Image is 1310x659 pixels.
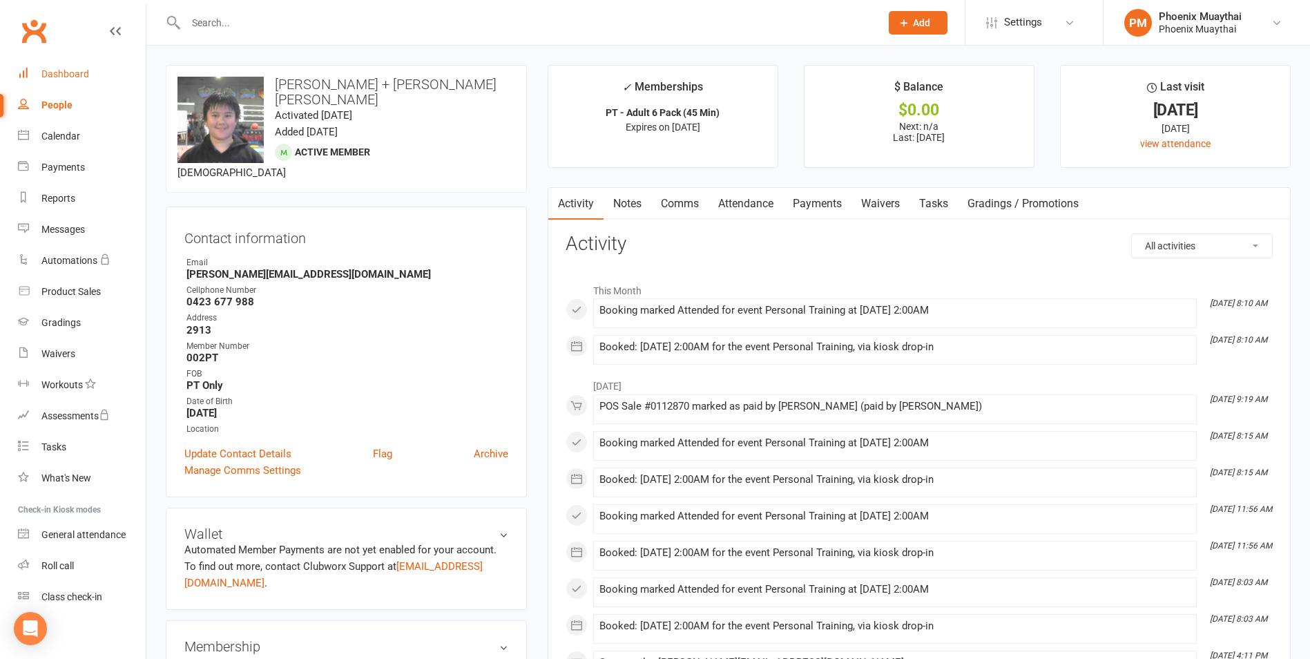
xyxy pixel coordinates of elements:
button: Add [889,11,947,35]
div: [DATE] [1073,103,1278,117]
input: Search... [182,13,871,32]
span: Add [913,17,930,28]
div: Booked: [DATE] 2:00AM for the event Personal Training, via kiosk drop-in [599,620,1191,632]
a: Waivers [851,188,909,220]
a: Calendar [18,121,146,152]
div: Memberships [622,78,703,104]
div: Phoenix Muaythai [1159,10,1242,23]
strong: 2913 [186,324,508,336]
div: Booking marked Attended for event Personal Training at [DATE] 2:00AM [599,437,1191,449]
div: Product Sales [41,286,101,297]
div: Booking marked Attended for event Personal Training at [DATE] 2:00AM [599,305,1191,316]
a: Attendance [709,188,783,220]
a: Messages [18,214,146,245]
a: Comms [651,188,709,220]
i: [DATE] 11:56 AM [1210,541,1272,551]
a: Waivers [18,338,146,370]
div: Automations [41,255,97,266]
div: Booked: [DATE] 2:00AM for the event Personal Training, via kiosk drop-in [599,547,1191,559]
a: Activity [548,188,604,220]
h3: Contact information [184,225,508,246]
a: Reports [18,183,146,214]
div: People [41,99,73,111]
div: Gradings [41,317,81,328]
strong: [DATE] [186,407,508,419]
i: [DATE] 8:10 AM [1210,298,1267,308]
a: Class kiosk mode [18,582,146,613]
div: Payments [41,162,85,173]
h3: Membership [184,639,508,654]
strong: 0423 677 988 [186,296,508,308]
a: Update Contact Details [184,446,291,462]
div: Booked: [DATE] 2:00AM for the event Personal Training, via kiosk drop-in [599,341,1191,353]
a: Workouts [18,370,146,401]
a: Gradings [18,307,146,338]
strong: PT Only [186,379,508,392]
p: Next: n/a Last: [DATE] [817,121,1021,143]
a: Flag [373,446,392,462]
a: Tasks [909,188,958,220]
time: Activated [DATE] [275,109,352,122]
img: image1751066317.png [177,77,264,163]
a: Automations [18,245,146,276]
strong: [PERSON_NAME][EMAIL_ADDRESS][DOMAIN_NAME] [186,268,508,280]
i: [DATE] 8:10 AM [1210,335,1267,345]
a: Clubworx [17,14,51,48]
i: [DATE] 8:03 AM [1210,577,1267,587]
li: This Month [566,276,1273,298]
div: $ Balance [894,78,943,103]
i: [DATE] 9:19 AM [1210,394,1267,404]
a: view attendance [1140,138,1211,149]
time: Added [DATE] [275,126,338,138]
span: Active member [295,146,370,157]
div: General attendance [41,529,126,540]
a: Archive [474,446,508,462]
div: Member Number [186,340,508,353]
span: [DEMOGRAPHIC_DATA] [177,166,286,179]
div: Phoenix Muaythai [1159,23,1242,35]
a: General attendance kiosk mode [18,519,146,551]
div: POS Sale #0112870 marked as paid by [PERSON_NAME] (paid by [PERSON_NAME]) [599,401,1191,412]
div: Reports [41,193,75,204]
div: [DATE] [1073,121,1278,136]
div: Booked: [DATE] 2:00AM for the event Personal Training, via kiosk drop-in [599,474,1191,486]
div: Address [186,312,508,325]
div: Dashboard [41,68,89,79]
h3: [PERSON_NAME] + [PERSON_NAME] [PERSON_NAME] [177,77,515,107]
div: Tasks [41,441,66,452]
a: Assessments [18,401,146,432]
div: Messages [41,224,85,235]
div: Open Intercom Messenger [14,612,47,645]
div: Class check-in [41,591,102,602]
a: Product Sales [18,276,146,307]
i: [DATE] 8:03 AM [1210,614,1267,624]
no-payment-system: Automated Member Payments are not yet enabled for your account. To find out more, contact Clubwor... [184,544,497,589]
div: PM [1124,9,1152,37]
div: Date of Birth [186,395,508,408]
span: Expires on [DATE] [626,122,700,133]
div: Roll call [41,560,74,571]
i: [DATE] 8:15 AM [1210,468,1267,477]
div: Booking marked Attended for event Personal Training at [DATE] 2:00AM [599,584,1191,595]
h3: Wallet [184,526,508,542]
a: Manage Comms Settings [184,462,301,479]
div: FOB [186,367,508,381]
div: Last visit [1147,78,1204,103]
div: Booking marked Attended for event Personal Training at [DATE] 2:00AM [599,510,1191,522]
div: Calendar [41,131,80,142]
a: Roll call [18,551,146,582]
a: Notes [604,188,651,220]
a: People [18,90,146,121]
h3: Activity [566,233,1273,255]
a: Payments [783,188,851,220]
div: Email [186,256,508,269]
a: Tasks [18,432,146,463]
div: Location [186,423,508,436]
i: [DATE] 8:15 AM [1210,431,1267,441]
i: [DATE] 11:56 AM [1210,504,1272,514]
div: $0.00 [817,103,1021,117]
div: Cellphone Number [186,284,508,297]
strong: PT - Adult 6 Pack (45 Min) [606,107,720,118]
a: What's New [18,463,146,494]
a: Payments [18,152,146,183]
